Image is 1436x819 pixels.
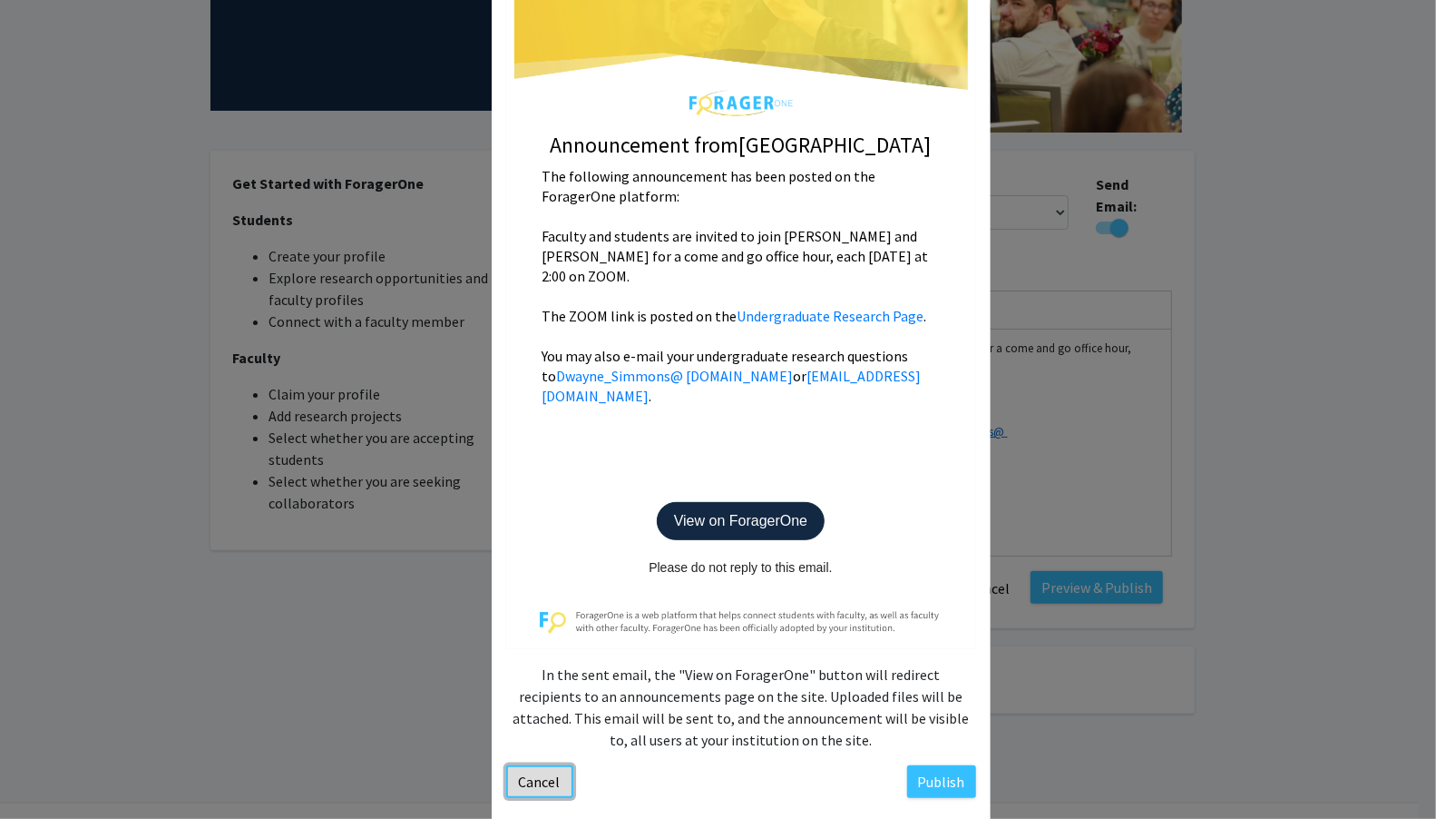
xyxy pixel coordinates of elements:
[907,765,976,798] button: Publish
[542,133,940,159] h4: Announcement from
[14,737,77,805] iframe: Chat
[510,664,972,751] p: In the sent email, the "View on ForagerOne" button will redirect recipients to an announcements p...
[542,367,922,405] a: [EMAIL_ADDRESS][DOMAIN_NAME]
[506,765,573,798] button: Cancel
[649,560,832,575] span: Please do not reply to this email.
[542,226,940,286] p: Faculty and students are invited to join [PERSON_NAME] and [PERSON_NAME] for a come and go office...
[739,131,932,159] span: [GEOGRAPHIC_DATA]
[542,346,940,406] p: You may also e-mail your undergraduate research questions to or .
[542,166,940,206] div: The following announcement has been posted on the ForagerOne platform:
[738,307,924,325] a: Undergraduate Research Page
[557,367,794,385] a: Dwayne_Simmons@ [DOMAIN_NAME]
[657,502,825,540] p: View on ForagerOne
[542,306,940,326] p: The ZOOM link is posted on the .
